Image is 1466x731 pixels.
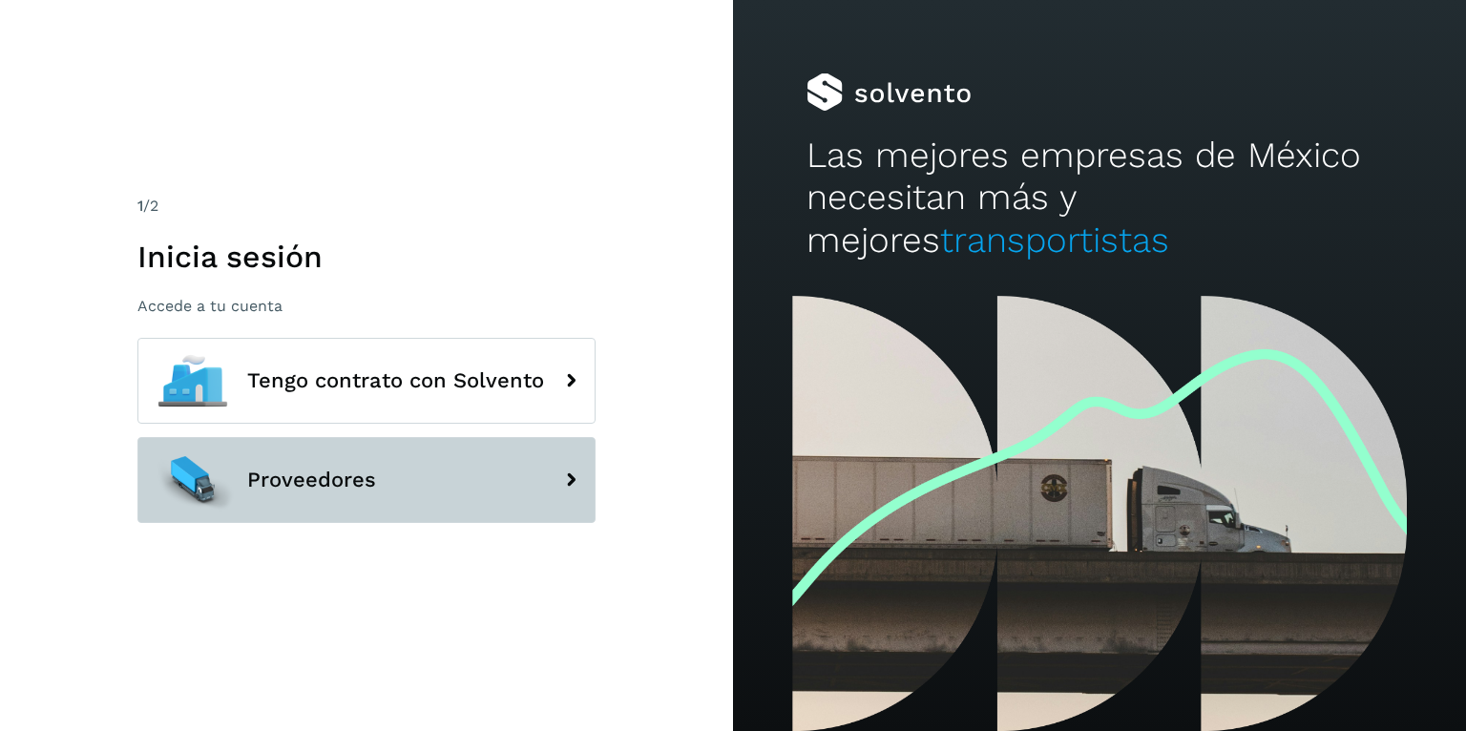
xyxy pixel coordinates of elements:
button: Proveedores [137,437,596,523]
h1: Inicia sesión [137,239,596,275]
span: transportistas [940,219,1169,261]
button: Tengo contrato con Solvento [137,338,596,424]
span: Tengo contrato con Solvento [247,369,544,392]
span: Proveedores [247,469,376,491]
h2: Las mejores empresas de México necesitan más y mejores [806,135,1393,261]
p: Accede a tu cuenta [137,297,596,315]
div: /2 [137,195,596,218]
span: 1 [137,197,143,215]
